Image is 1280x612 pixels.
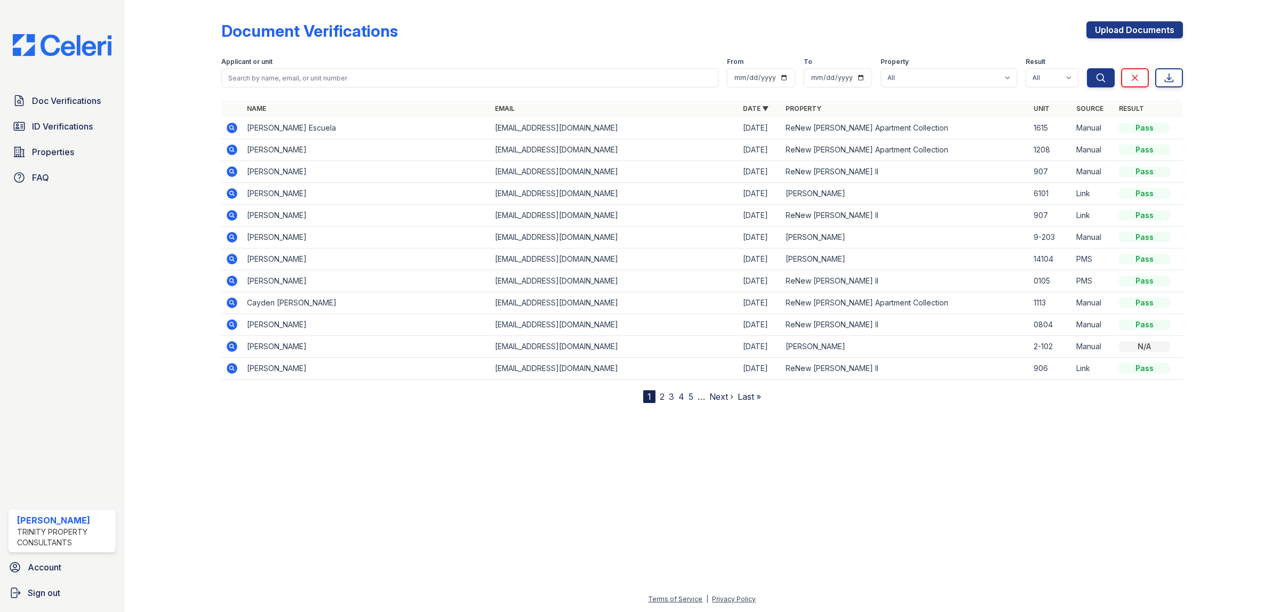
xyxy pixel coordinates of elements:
div: Pass [1119,144,1170,155]
div: 1 [643,390,655,403]
td: [EMAIL_ADDRESS][DOMAIN_NAME] [491,336,739,358]
td: Manual [1072,161,1115,183]
a: 3 [669,391,674,402]
td: [PERSON_NAME] [243,314,491,336]
td: [PERSON_NAME] [781,336,1029,358]
td: [PERSON_NAME] Escuela [243,117,491,139]
a: Privacy Policy [712,595,756,603]
a: FAQ [9,167,116,188]
td: [DATE] [739,314,781,336]
a: Sign out [4,582,120,603]
td: [PERSON_NAME] [243,205,491,227]
div: Pass [1119,363,1170,374]
td: [EMAIL_ADDRESS][DOMAIN_NAME] [491,183,739,205]
td: PMS [1072,248,1115,270]
td: [DATE] [739,292,781,314]
td: [PERSON_NAME] [243,270,491,292]
td: [EMAIL_ADDRESS][DOMAIN_NAME] [491,139,739,161]
td: [PERSON_NAME] [243,183,491,205]
label: To [804,58,812,66]
td: 907 [1029,161,1072,183]
td: [EMAIL_ADDRESS][DOMAIN_NAME] [491,227,739,248]
td: [PERSON_NAME] [781,248,1029,270]
a: Result [1119,104,1144,112]
a: Unit [1034,104,1050,112]
td: [EMAIL_ADDRESS][DOMAIN_NAME] [491,117,739,139]
span: ID Verifications [32,120,93,133]
a: Properties [9,141,116,163]
span: Doc Verifications [32,94,101,107]
a: Email [495,104,515,112]
a: 5 [689,391,693,402]
td: [EMAIL_ADDRESS][DOMAIN_NAME] [491,248,739,270]
td: PMS [1072,270,1115,292]
td: [PERSON_NAME] [243,139,491,161]
label: Result [1026,58,1045,66]
a: Source [1076,104,1103,112]
a: Date ▼ [743,104,769,112]
span: … [698,390,705,403]
td: ReNew [PERSON_NAME] II [781,314,1029,336]
div: N/A [1119,341,1170,352]
td: Manual [1072,227,1115,248]
img: CE_Logo_Blue-a8612792a0a2168367f1c8372b55b34899dd931a85d93a1a3d3e32e68fde9ad4.png [4,34,120,56]
td: [PERSON_NAME] [781,183,1029,205]
td: [EMAIL_ADDRESS][DOMAIN_NAME] [491,270,739,292]
td: Manual [1072,292,1115,314]
a: 4 [678,391,684,402]
span: Properties [32,146,74,158]
td: [EMAIL_ADDRESS][DOMAIN_NAME] [491,205,739,227]
input: Search by name, email, or unit number [221,68,718,87]
td: ReNew [PERSON_NAME] II [781,161,1029,183]
td: [DATE] [739,183,781,205]
td: 9-203 [1029,227,1072,248]
div: Document Verifications [221,21,398,41]
td: 0105 [1029,270,1072,292]
div: Pass [1119,254,1170,264]
td: [EMAIL_ADDRESS][DOMAIN_NAME] [491,292,739,314]
td: 1208 [1029,139,1072,161]
td: ReNew [PERSON_NAME] Apartment Collection [781,292,1029,314]
label: From [727,58,743,66]
td: [DATE] [739,205,781,227]
a: Terms of Service [648,595,702,603]
a: Account [4,557,120,578]
td: Link [1072,183,1115,205]
td: 907 [1029,205,1072,227]
td: 1113 [1029,292,1072,314]
td: [DATE] [739,358,781,380]
td: [DATE] [739,248,781,270]
td: ReNew [PERSON_NAME] Apartment Collection [781,117,1029,139]
td: Manual [1072,314,1115,336]
div: Trinity Property Consultants [17,527,111,548]
span: Account [28,561,61,574]
a: Upload Documents [1086,21,1183,38]
div: | [706,595,708,603]
label: Applicant or unit [221,58,273,66]
div: Pass [1119,276,1170,286]
a: Last » [738,391,761,402]
td: [PERSON_NAME] [243,161,491,183]
td: 0804 [1029,314,1072,336]
td: Link [1072,358,1115,380]
div: Pass [1119,166,1170,177]
span: Sign out [28,586,60,599]
td: [DATE] [739,117,781,139]
div: [PERSON_NAME] [17,514,111,527]
td: [PERSON_NAME] [243,248,491,270]
a: 2 [660,391,665,402]
td: 2-102 [1029,336,1072,358]
div: Pass [1119,210,1170,221]
td: [EMAIL_ADDRESS][DOMAIN_NAME] [491,358,739,380]
td: ReNew [PERSON_NAME] Apartment Collection [781,139,1029,161]
div: Pass [1119,297,1170,308]
div: Pass [1119,319,1170,330]
td: [PERSON_NAME] [243,227,491,248]
a: ID Verifications [9,116,116,137]
td: [DATE] [739,139,781,161]
td: [DATE] [739,270,781,292]
td: [DATE] [739,227,781,248]
td: 6101 [1029,183,1072,205]
div: Pass [1119,188,1170,199]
